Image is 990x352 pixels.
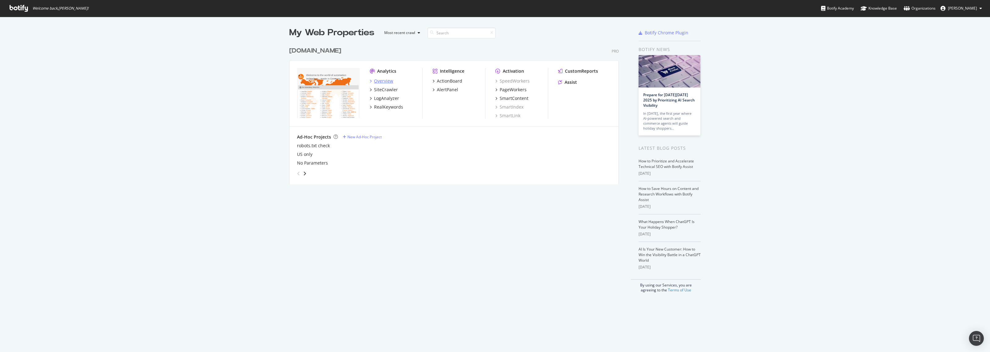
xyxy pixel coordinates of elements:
[297,134,331,140] div: Ad-Hoc Projects
[643,111,696,131] div: In [DATE], the first year where AI-powered search and commerce agents will guide holiday shoppers…
[904,5,936,11] div: Organizations
[495,87,527,93] a: PageWorkers
[433,87,458,93] a: AlertPanel
[503,68,524,74] div: Activation
[384,31,415,35] div: Most recent crawl
[639,186,699,202] a: How to Save Hours on Content and Research Workflows with Botify Assist
[297,68,360,118] img: www.IFM.com
[500,87,527,93] div: PageWorkers
[631,279,701,293] div: By using our Services, you are agreeing to the
[370,104,403,110] a: RealKeywords
[495,104,523,110] a: SmartIndex
[936,3,987,13] button: [PERSON_NAME]
[969,331,984,346] div: Open Intercom Messenger
[370,78,393,84] a: Overview
[639,219,695,230] a: What Happens When ChatGPT Is Your Holiday Shopper?
[639,55,700,88] img: Prepare for Black Friday 2025 by Prioritizing AI Search Visibility
[370,95,399,101] a: LogAnalyzer
[433,78,462,84] a: ActionBoard
[297,160,328,166] a: No Parameters
[565,68,598,74] div: CustomReports
[821,5,854,11] div: Botify Academy
[289,39,624,184] div: grid
[639,231,701,237] div: [DATE]
[639,247,701,263] a: AI Is Your New Customer: How to Win the Visibility Battle in a ChatGPT World
[558,79,577,85] a: Assist
[289,27,374,39] div: My Web Properties
[347,134,382,140] div: New Ad-Hoc Project
[289,46,341,55] div: [DOMAIN_NAME]
[32,6,88,11] span: Welcome back, [PERSON_NAME] !
[558,68,598,74] a: CustomReports
[639,264,701,270] div: [DATE]
[495,95,528,101] a: SmartContent
[297,143,330,149] a: robots.txt check
[639,158,694,169] a: How to Prioritize and Accelerate Technical SEO with Botify Assist
[639,46,701,53] div: Botify news
[645,30,688,36] div: Botify Chrome Plugin
[500,95,528,101] div: SmartContent
[643,92,695,108] a: Prepare for [DATE][DATE] 2025 by Prioritizing AI Search Visibility
[374,78,393,84] div: Overview
[297,151,312,157] a: US only
[639,171,701,176] div: [DATE]
[343,134,382,140] a: New Ad-Hoc Project
[303,170,307,177] div: angle-right
[428,28,496,38] input: Search
[639,145,701,152] div: Latest Blog Posts
[379,28,423,38] button: Most recent crawl
[668,287,691,293] a: Terms of Use
[374,95,399,101] div: LogAnalyzer
[495,113,520,119] a: SmartLink
[289,46,344,55] a: [DOMAIN_NAME]
[612,49,619,54] div: Pro
[370,87,398,93] a: SiteCrawler
[565,79,577,85] div: Assist
[377,68,396,74] div: Analytics
[437,87,458,93] div: AlertPanel
[295,169,303,178] div: angle-left
[440,68,464,74] div: Intelligence
[374,104,403,110] div: RealKeywords
[374,87,398,93] div: SiteCrawler
[495,78,530,84] a: SpeedWorkers
[639,204,701,209] div: [DATE]
[861,5,897,11] div: Knowledge Base
[948,6,977,11] span: Aaron Wentzel
[437,78,462,84] div: ActionBoard
[639,30,688,36] a: Botify Chrome Plugin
